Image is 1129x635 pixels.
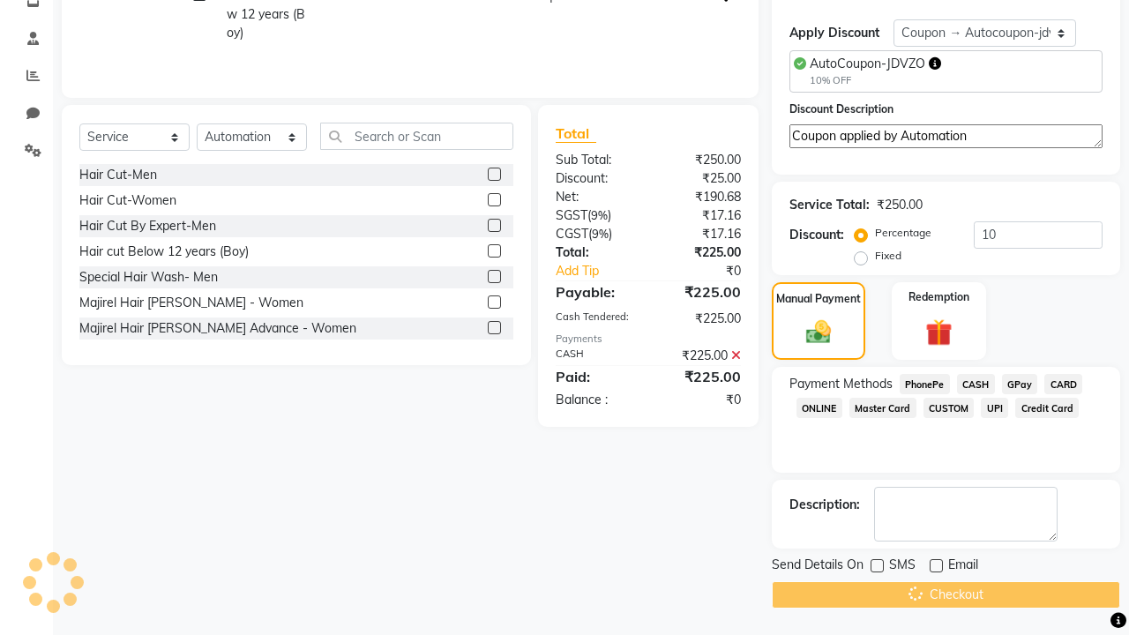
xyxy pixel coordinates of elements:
div: CASH [542,347,648,365]
span: Send Details On [772,556,864,578]
div: Paid: [542,366,648,387]
div: ₹25.00 [648,169,754,188]
a: Add Tip [542,262,666,280]
div: Hair cut Below 12 years (Boy) [79,243,249,261]
div: Sub Total: [542,151,648,169]
div: Special Hair Wash- Men [79,268,218,287]
div: Balance : [542,391,648,409]
div: ( ) [542,206,648,225]
span: Payment Methods [789,375,893,393]
div: Majirel Hair [PERSON_NAME] - Women [79,294,303,312]
div: ₹250.00 [877,196,923,214]
input: Search or Scan [320,123,513,150]
div: Apply Discount [789,24,893,42]
div: Description: [789,496,860,514]
div: ₹17.16 [648,206,754,225]
span: Total [556,124,596,143]
div: Hair Cut-Men [79,166,157,184]
div: ₹190.68 [648,188,754,206]
div: ₹225.00 [648,281,754,303]
div: ( ) [542,225,648,243]
span: 9% [592,227,609,241]
div: Cash Tendered: [542,310,648,328]
div: 10% OFF [810,73,941,88]
div: Net: [542,188,648,206]
div: Total: [542,243,648,262]
span: Master Card [849,398,916,418]
span: PhonePe [900,374,950,394]
span: GPay [1002,374,1038,394]
div: ₹225.00 [648,310,754,328]
span: CASH [957,374,995,394]
label: Redemption [908,289,969,305]
div: ₹250.00 [648,151,754,169]
label: Manual Payment [776,291,861,307]
span: CARD [1044,374,1082,394]
div: Payments [556,332,741,347]
div: Discount: [542,169,648,188]
label: Percentage [875,225,931,241]
div: ₹225.00 [648,243,754,262]
span: 9% [591,208,608,222]
span: SGST [556,207,587,223]
div: Service Total: [789,196,870,214]
label: Discount Description [789,101,893,117]
div: ₹225.00 [648,347,754,365]
img: _gift.svg [917,316,961,349]
span: CGST [556,226,588,242]
div: Majirel Hair [PERSON_NAME] Advance - Women [79,319,356,338]
span: ONLINE [796,398,842,418]
span: UPI [981,398,1008,418]
span: SMS [889,556,916,578]
span: CUSTOM [923,398,975,418]
span: Email [948,556,978,578]
div: ₹17.16 [648,225,754,243]
div: Discount: [789,226,844,244]
div: Payable: [542,281,648,303]
span: Credit Card [1015,398,1079,418]
div: Hair Cut-Women [79,191,176,210]
div: ₹0 [666,262,754,280]
div: ₹0 [648,391,754,409]
img: _cash.svg [798,317,840,347]
div: Hair Cut By Expert-Men [79,217,216,235]
span: AutoCoupon-JDVZO [810,56,925,71]
div: ₹225.00 [648,366,754,387]
label: Fixed [875,248,901,264]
